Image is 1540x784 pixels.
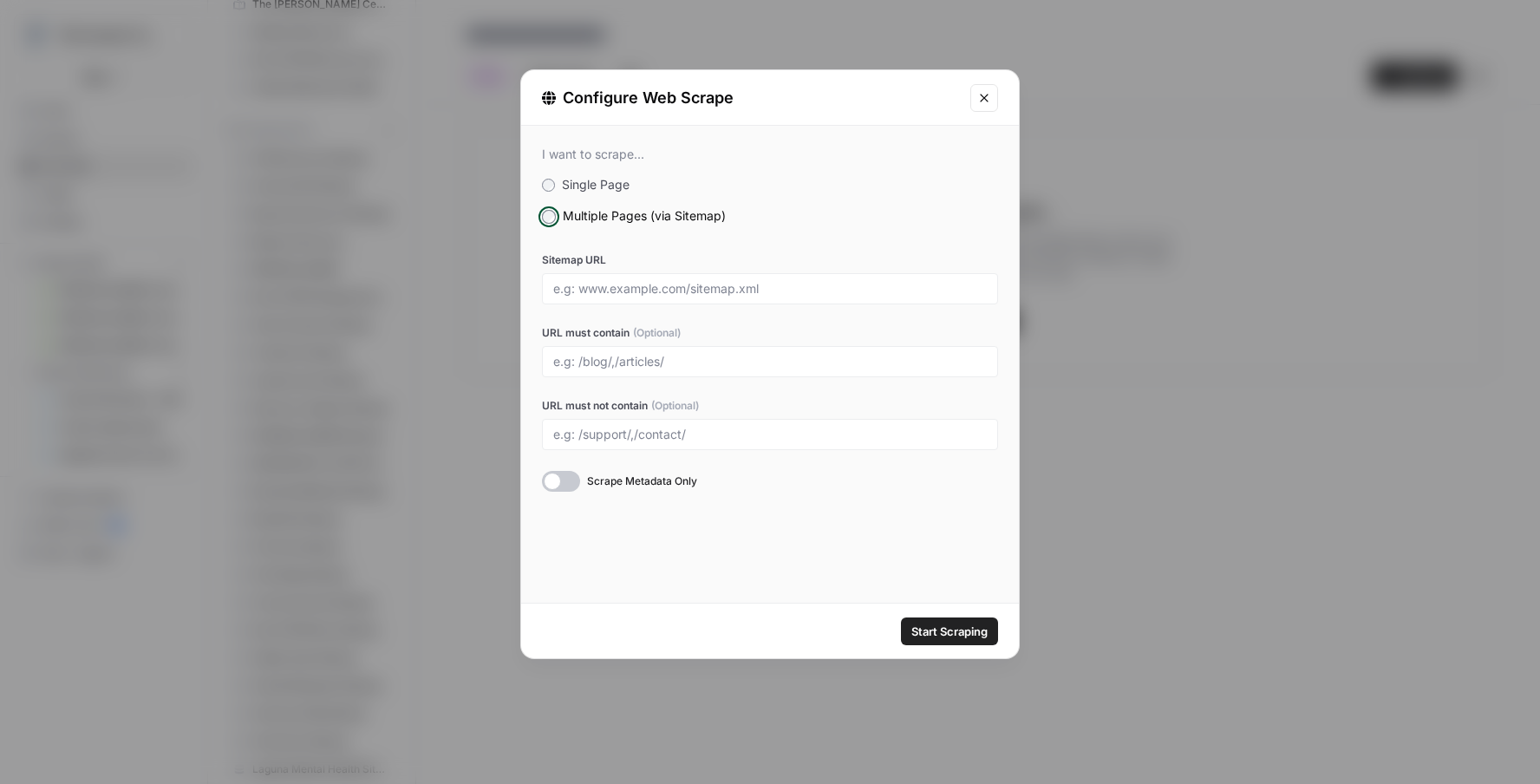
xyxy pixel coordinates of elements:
label: Sitemap URL [542,252,998,268]
span: Single Page [562,177,630,192]
span: (Optional) [633,325,681,341]
label: URL must not contain [542,398,998,414]
input: e.g: www.example.com/sitemap.xml [553,281,987,297]
input: Single Page [542,179,555,192]
input: Multiple Pages (via Sitemap) [542,210,556,224]
button: Start Scraping [901,617,998,645]
input: e.g: /blog/,/articles/ [553,354,987,369]
span: Start Scraping [911,623,988,640]
span: Scrape Metadata Only [587,474,697,489]
input: e.g: /support/,/contact/ [553,427,987,442]
label: URL must contain [542,325,998,341]
span: (Optional) [651,398,699,414]
div: Configure Web Scrape [542,86,960,110]
div: I want to scrape... [542,147,998,162]
span: Multiple Pages (via Sitemap) [563,208,726,223]
button: Close modal [970,84,998,112]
